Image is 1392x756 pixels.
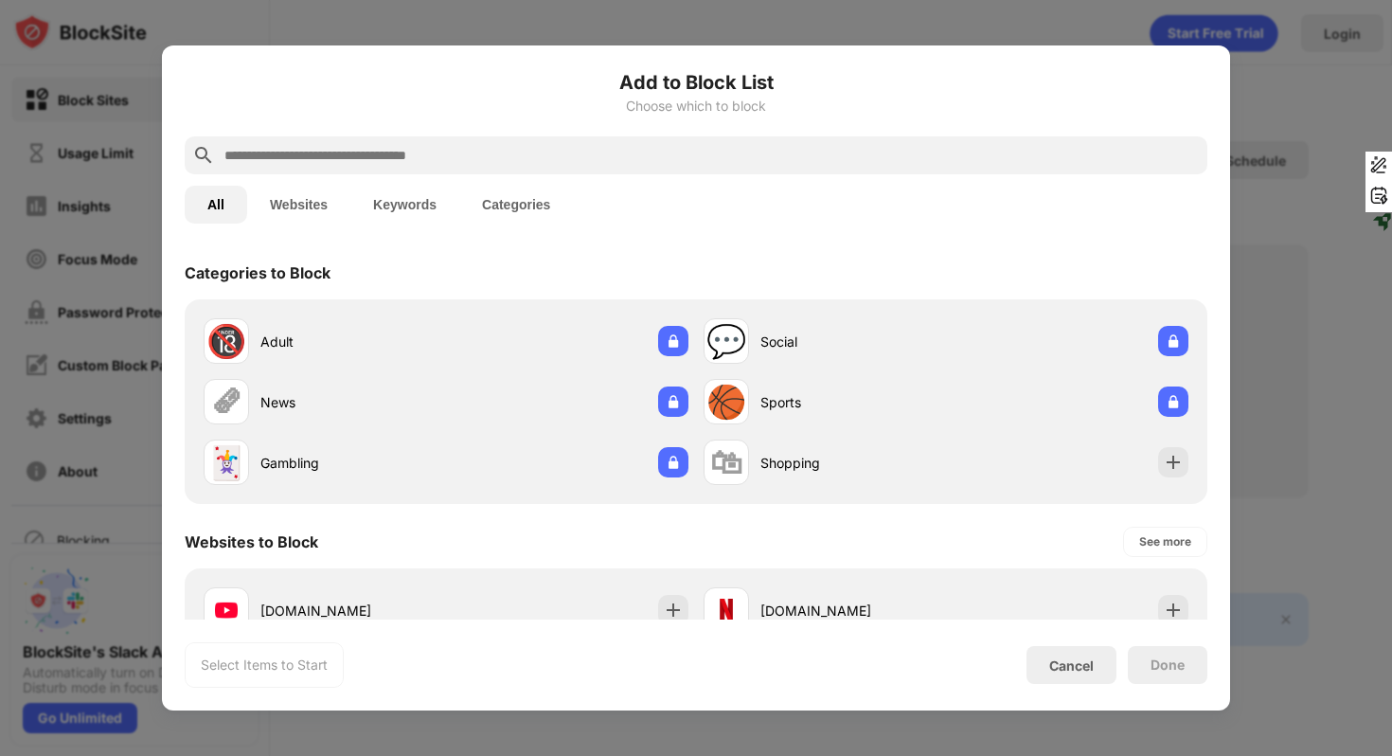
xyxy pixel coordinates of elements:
[185,68,1207,97] h6: Add to Block List
[760,392,946,412] div: Sports
[1151,657,1185,673] div: Done
[210,383,242,422] div: 🗞
[185,263,330,282] div: Categories to Block
[206,443,246,482] div: 🃏
[760,453,946,473] div: Shopping
[715,599,738,621] img: favicons
[459,186,573,224] button: Categories
[260,392,446,412] div: News
[247,186,350,224] button: Websites
[760,601,946,621] div: [DOMAIN_NAME]
[350,186,459,224] button: Keywords
[206,322,246,361] div: 🔞
[185,186,247,224] button: All
[260,332,446,351] div: Adult
[1139,532,1191,551] div: See more
[706,322,746,361] div: 💬
[760,332,946,351] div: Social
[185,99,1207,114] div: Choose which to block
[1049,657,1094,674] div: Cancel
[706,383,746,422] div: 🏀
[260,601,446,621] div: [DOMAIN_NAME]
[201,656,328,675] div: Select Items to Start
[215,599,238,621] img: favicons
[192,144,215,167] img: search.svg
[185,532,318,551] div: Websites to Block
[710,443,742,482] div: 🛍
[260,453,446,473] div: Gambling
